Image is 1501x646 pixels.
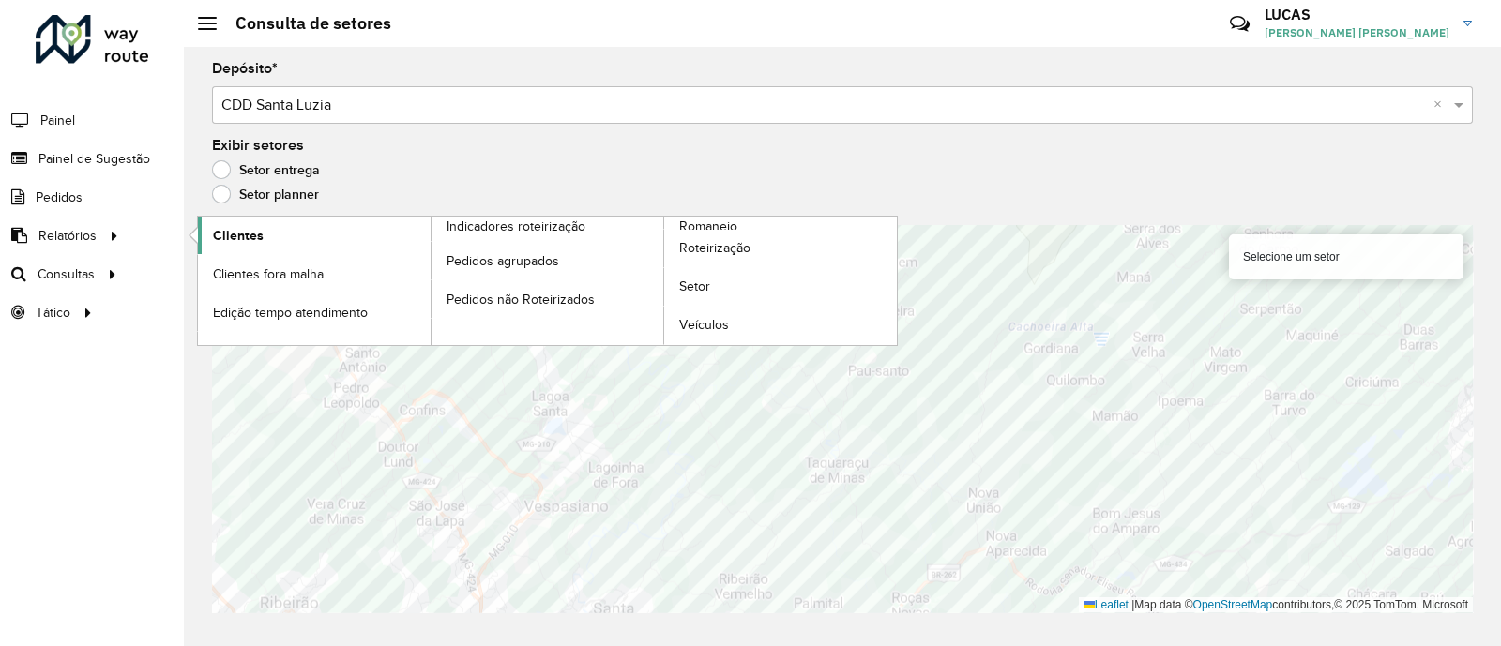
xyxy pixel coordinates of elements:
span: Pedidos [36,188,83,207]
span: Painel [40,111,75,130]
label: Setor planner [212,185,319,203]
label: Exibir setores [212,134,304,157]
a: Pedidos agrupados [432,242,664,279]
a: Leaflet [1084,598,1129,611]
h2: Consulta de setores [217,13,391,34]
span: Romaneio [679,217,737,236]
span: [PERSON_NAME] [PERSON_NAME] [1265,24,1449,41]
a: Roteirização [664,230,897,267]
span: Consultas [38,264,95,284]
span: Tático [36,303,70,323]
a: Clientes [198,217,431,254]
a: OpenStreetMap [1193,598,1273,611]
span: Clientes fora malha [213,264,324,284]
h3: LUCAS [1265,6,1449,23]
span: Painel de Sugestão [38,149,150,169]
a: Clientes fora malha [198,255,431,293]
span: Indicadores roteirização [447,217,585,236]
span: Pedidos agrupados [447,251,559,271]
a: Contato Rápido [1220,4,1260,44]
a: Edição tempo atendimento [198,293,431,331]
div: Map data © contributors,© 2025 TomTom, Microsoft [1079,597,1473,613]
span: | [1131,598,1134,611]
a: Romaneio [432,217,898,345]
span: Setor [679,277,710,296]
a: Setor [664,268,897,306]
span: Roteirização [679,238,750,258]
span: Relatórios [38,226,97,246]
label: Setor entrega [212,160,320,179]
a: Veículos [664,307,897,344]
span: Pedidos não Roteirizados [447,290,595,309]
a: Indicadores roteirização [198,217,664,345]
span: Veículos [679,315,729,335]
label: Depósito [212,57,278,80]
span: Clear all [1433,94,1449,116]
div: Selecione um setor [1229,234,1463,279]
span: Edição tempo atendimento [213,303,368,323]
span: Clientes [213,226,264,246]
a: Pedidos não Roteirizados [432,280,664,318]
